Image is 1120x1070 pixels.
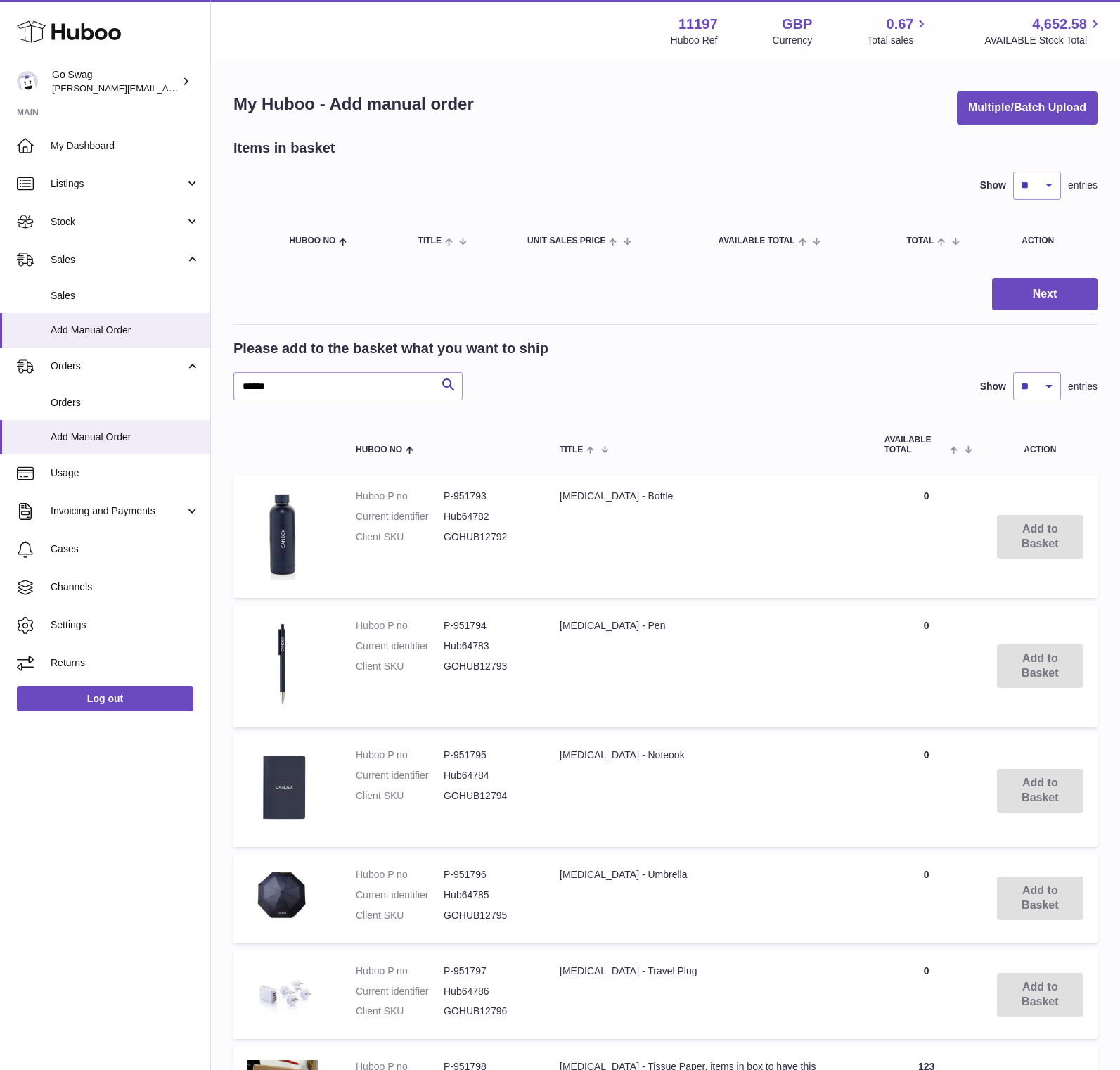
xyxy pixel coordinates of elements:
[356,490,444,503] dt: Huboo P no
[356,889,444,902] dt: Current identifier
[247,490,318,580] img: Candex - Bottle
[870,950,983,1040] td: 0
[289,236,335,246] span: Huboo no
[444,660,532,673] dd: GOHUB12793
[1068,380,1098,393] span: entries
[356,789,444,803] dt: Client SKU
[870,605,983,728] td: 0
[444,639,532,653] dd: Hub64783
[247,964,318,1016] img: Candex - Travel Plug
[17,71,38,92] img: leigh@goswag.com
[560,445,583,454] span: Title
[546,734,870,847] td: [MEDICAL_DATA] - Noteook
[356,445,402,454] span: Huboo no
[980,380,1006,393] label: Show
[51,359,185,373] span: Orders
[51,656,200,670] span: Returns
[356,619,444,632] dt: Huboo P no
[444,909,532,922] dd: GOHUB12795
[51,253,185,267] span: Sales
[51,431,200,444] span: Add Manual Order
[984,15,1103,47] a: 4,652.58 AVAILABLE Stock Total
[356,639,444,653] dt: Current identifier
[51,618,200,632] span: Settings
[671,34,718,47] div: Huboo Ref
[444,964,532,978] dd: P-951797
[356,749,444,762] dt: Huboo P no
[51,139,200,153] span: My Dashboard
[356,510,444,523] dt: Current identifier
[870,476,983,598] td: 0
[52,82,282,94] span: [PERSON_NAME][EMAIL_ADDRESS][DOMAIN_NAME]
[356,530,444,544] dt: Client SKU
[867,34,929,47] span: Total sales
[51,504,185,518] span: Invoicing and Payments
[51,324,200,337] span: Add Manual Order
[867,15,929,47] a: 0.67 Total sales
[444,510,532,523] dd: Hub64782
[444,985,532,998] dd: Hub64786
[51,177,185,191] span: Listings
[984,34,1103,47] span: AVAILABLE Stock Total
[527,236,605,246] span: Unit Sales Price
[444,769,532,782] dd: Hub64784
[51,542,200,556] span: Cases
[233,139,335,158] h2: Items in basket
[356,769,444,782] dt: Current identifier
[444,619,532,632] dd: P-951794
[247,868,318,926] img: Candex - Umbrella
[887,15,914,34] span: 0.67
[51,289,200,302] span: Sales
[906,236,934,246] span: Total
[17,686,193,711] a: Log out
[233,339,548,358] h2: Please add to the basket what you want to ship
[546,605,870,728] td: [MEDICAL_DATA] - Pen
[983,421,1098,468] th: Action
[356,868,444,881] dt: Huboo P no
[782,15,812,34] strong: GBP
[444,490,532,503] dd: P-951793
[51,215,185,229] span: Stock
[980,179,1006,192] label: Show
[51,466,200,480] span: Usage
[444,749,532,762] dd: P-951795
[678,15,718,34] strong: 11197
[444,1005,532,1018] dd: GOHUB12796
[992,278,1098,311] button: Next
[884,435,947,454] span: AVAILABLE Total
[356,985,444,998] dt: Current identifier
[870,854,983,943] td: 0
[546,854,870,943] td: [MEDICAL_DATA] - Umbrella
[444,789,532,803] dd: GOHUB12794
[418,236,442,246] span: Title
[356,964,444,978] dt: Huboo P no
[1068,179,1098,192] span: entries
[1022,236,1083,246] div: Action
[444,530,532,544] dd: GOHUB12792
[356,1005,444,1018] dt: Client SKU
[957,91,1098,125] button: Multiple/Batch Upload
[870,734,983,847] td: 0
[444,868,532,881] dd: P-951796
[773,34,813,47] div: Currency
[247,749,318,829] img: Candex - Noteook
[356,909,444,922] dt: Client SKU
[546,476,870,598] td: [MEDICAL_DATA] - Bottle
[247,619,318,711] img: Candex - Pen
[51,580,200,594] span: Channels
[444,889,532,902] dd: Hub64785
[233,93,474,115] h1: My Huboo - Add manual order
[1032,15,1087,34] span: 4,652.58
[718,236,794,246] span: AVAILABLE Total
[356,660,444,673] dt: Client SKU
[51,396,200,409] span: Orders
[52,68,179,95] div: Go Swag
[546,950,870,1040] td: [MEDICAL_DATA] - Travel Plug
